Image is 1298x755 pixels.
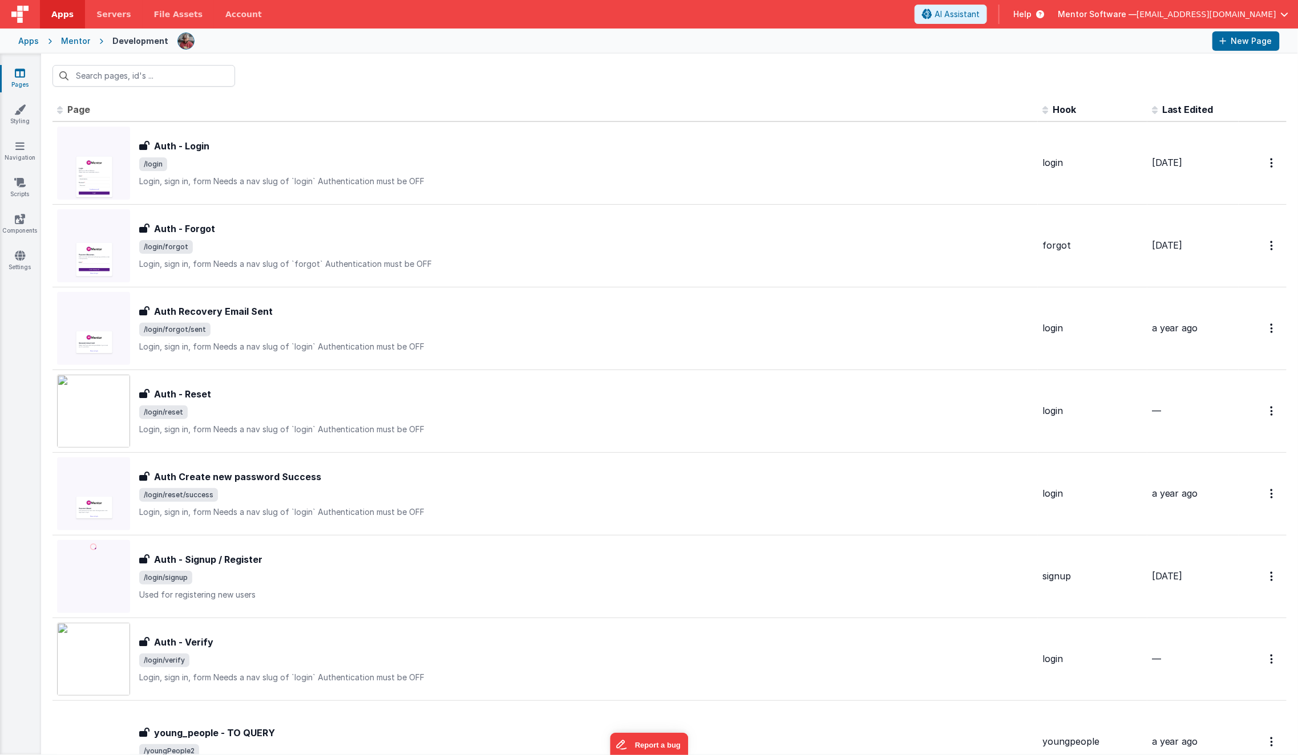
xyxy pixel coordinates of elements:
p: Login, sign in, form Needs a nav slug of `login` Authentication must be OFF [139,176,1033,187]
button: Options [1264,565,1282,588]
span: — [1152,405,1161,416]
button: Options [1264,730,1282,753]
span: [DATE] [1152,157,1183,168]
span: /login [139,157,167,171]
span: /login/reset [139,405,188,419]
span: Servers [96,9,131,20]
p: Used for registering new users [139,589,1033,600]
span: Help [1013,9,1032,20]
button: AI Assistant [915,5,987,24]
span: a year ago [1152,322,1198,334]
div: Mentor [61,35,90,47]
span: Apps [51,9,74,20]
button: Options [1264,647,1282,671]
span: /login/reset/success [139,488,218,502]
span: [EMAIL_ADDRESS][DOMAIN_NAME] [1137,9,1276,20]
h3: young_people - TO QUERY [154,726,275,740]
button: Options [1264,399,1282,423]
p: Login, sign in, form Needs a nav slug of `login` Authentication must be OFF [139,672,1033,683]
div: forgot [1042,239,1143,252]
input: Search pages, id's ... [52,65,235,87]
div: signup [1042,570,1143,583]
div: Apps [18,35,39,47]
div: login [1042,404,1143,417]
span: a year ago [1152,736,1198,747]
p: Login, sign in, form Needs a nav slug of `login` Authentication must be OFF [139,341,1033,352]
h3: Auth - Login [154,139,209,153]
div: Development [112,35,168,47]
span: a year ago [1152,488,1198,499]
div: login [1042,322,1143,335]
button: Options [1264,482,1282,505]
span: /login/signup [139,571,192,584]
div: youngpeople [1042,735,1143,748]
button: Options [1264,151,1282,174]
h3: Auth - Reset [154,387,211,401]
span: Page [67,104,90,115]
div: login [1042,487,1143,500]
span: /login/verify [139,653,189,667]
h3: Auth - Forgot [154,222,215,236]
h3: Auth - Signup / Register [154,553,262,566]
span: /login/forgot/sent [139,323,211,336]
button: Mentor Software — [EMAIL_ADDRESS][DOMAIN_NAME] [1058,9,1289,20]
p: Login, sign in, form Needs a nav slug of `login` Authentication must be OFF [139,506,1033,518]
div: login [1042,652,1143,665]
button: Options [1264,234,1282,257]
h3: Auth Recovery Email Sent [154,305,273,318]
p: Login, sign in, form Needs a nav slug of `forgot` Authentication must be OFF [139,258,1033,270]
h3: Auth Create new password Success [154,470,321,484]
span: /login/forgot [139,240,193,254]
img: eba322066dbaa00baf42793ca2fab581 [178,33,194,49]
button: Options [1264,316,1282,340]
span: File Assets [154,9,203,20]
span: Mentor Software — [1058,9,1137,20]
h3: Auth - Verify [154,635,213,649]
span: [DATE] [1152,570,1183,582]
p: Login, sign in, form Needs a nav slug of `login` Authentication must be OFF [139,424,1033,435]
span: Hook [1053,104,1076,115]
span: — [1152,653,1161,664]
span: AI Assistant [935,9,980,20]
span: Last Edited [1162,104,1214,115]
button: New Page [1212,31,1280,51]
span: [DATE] [1152,240,1183,251]
div: login [1042,156,1143,169]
